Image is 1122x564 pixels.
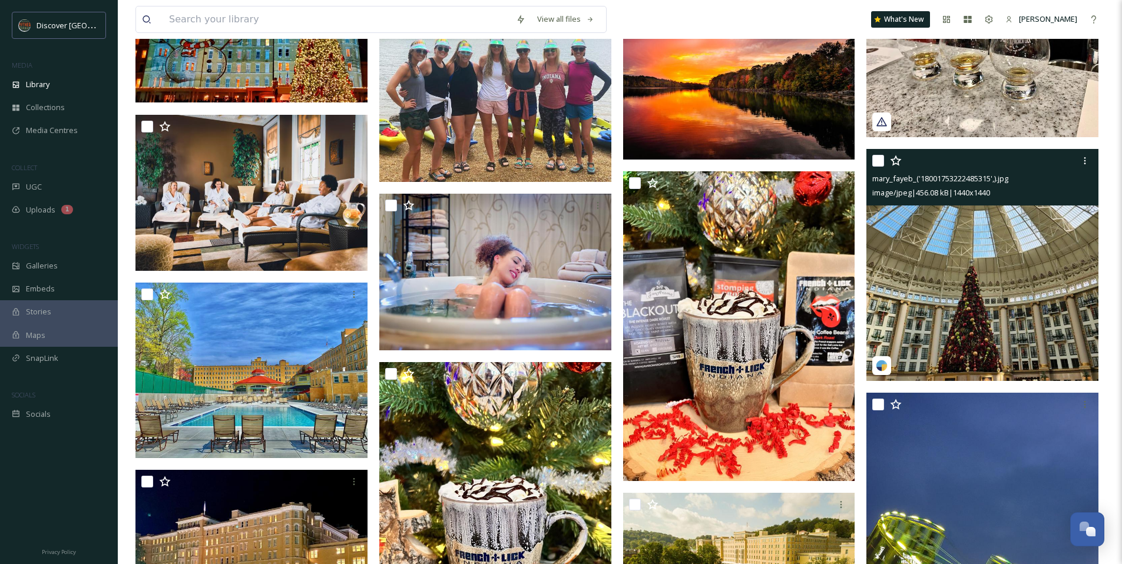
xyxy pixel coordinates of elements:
[26,181,42,193] span: UGC
[26,330,45,341] span: Maps
[876,360,888,371] img: snapsea-logo.png
[1019,14,1077,24] span: [PERSON_NAME]
[135,283,370,459] img: French Lick Springs Hotel Outdoor Pool 2.jpg
[12,242,39,251] span: WIDGETS
[623,4,858,160] img: Patoka Lake.jpg
[26,125,78,136] span: Media Centres
[12,163,37,172] span: COLLECT
[19,19,31,31] img: SIN-logo.svg
[26,260,58,271] span: Galleries
[61,205,73,214] div: 1
[42,544,76,558] a: Privacy Policy
[26,204,55,215] span: Uploads
[12,61,32,69] span: MEDIA
[531,8,600,31] a: View all files
[26,102,65,113] span: Collections
[26,409,51,420] span: Socials
[163,6,510,32] input: Search your library
[135,114,370,271] img: 20230329_Spa-6.jpg
[26,79,49,90] span: Library
[872,173,1008,184] span: mary_fayeb_('18001753222485315',).jpg
[872,187,990,198] span: image/jpeg | 456.08 kB | 1440 x 1440
[999,8,1083,31] a: [PERSON_NAME]
[26,306,51,317] span: Stories
[42,548,76,556] span: Privacy Policy
[623,171,855,480] img: French Licks Christmas.jpg
[871,11,930,28] a: What's New
[379,6,614,183] img: French Lick Adventures girls trip.jpg
[37,19,184,31] span: Discover [GEOGRAPHIC_DATA][US_STATE]
[1070,512,1104,546] button: Open Chat
[26,353,58,364] span: SnapLink
[26,283,55,294] span: Embeds
[379,194,614,350] img: 20230329_Spa-5.jpg
[12,390,35,399] span: SOCIALS
[866,149,1098,381] img: mary_fayeb_('18001753222485315',).jpg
